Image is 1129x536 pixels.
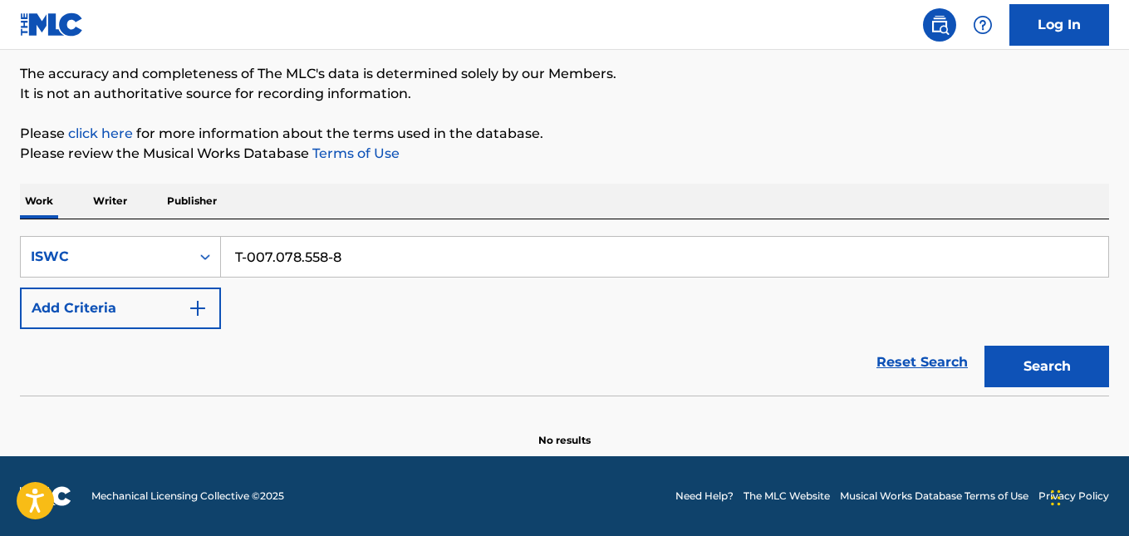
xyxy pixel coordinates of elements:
a: Public Search [923,8,956,42]
a: Need Help? [675,489,734,504]
a: Reset Search [868,344,976,381]
button: Add Criteria [20,288,221,329]
p: The accuracy and completeness of The MLC's data is determined solely by our Members. [20,64,1109,84]
div: ISWC [31,247,180,267]
a: Terms of Use [309,145,400,161]
a: click here [68,125,133,141]
img: 9d2ae6d4665cec9f34b9.svg [188,298,208,318]
p: It is not an authoritative source for recording information. [20,84,1109,104]
a: Musical Works Database Terms of Use [840,489,1028,504]
p: Please review the Musical Works Database [20,144,1109,164]
div: Drag [1051,473,1061,523]
a: The MLC Website [744,489,830,504]
a: Log In [1009,4,1109,46]
span: Mechanical Licensing Collective © 2025 [91,489,284,504]
a: Privacy Policy [1038,489,1109,504]
p: Writer [88,184,132,219]
img: search [930,15,950,35]
form: Search Form [20,236,1109,396]
button: Search [984,346,1109,387]
iframe: Chat Widget [1046,456,1129,536]
img: help [973,15,993,35]
p: Work [20,184,58,219]
p: Please for more information about the terms used in the database. [20,124,1109,144]
p: Publisher [162,184,222,219]
img: logo [20,486,71,506]
p: No results [538,413,591,448]
div: Help [966,8,999,42]
img: MLC Logo [20,12,84,37]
